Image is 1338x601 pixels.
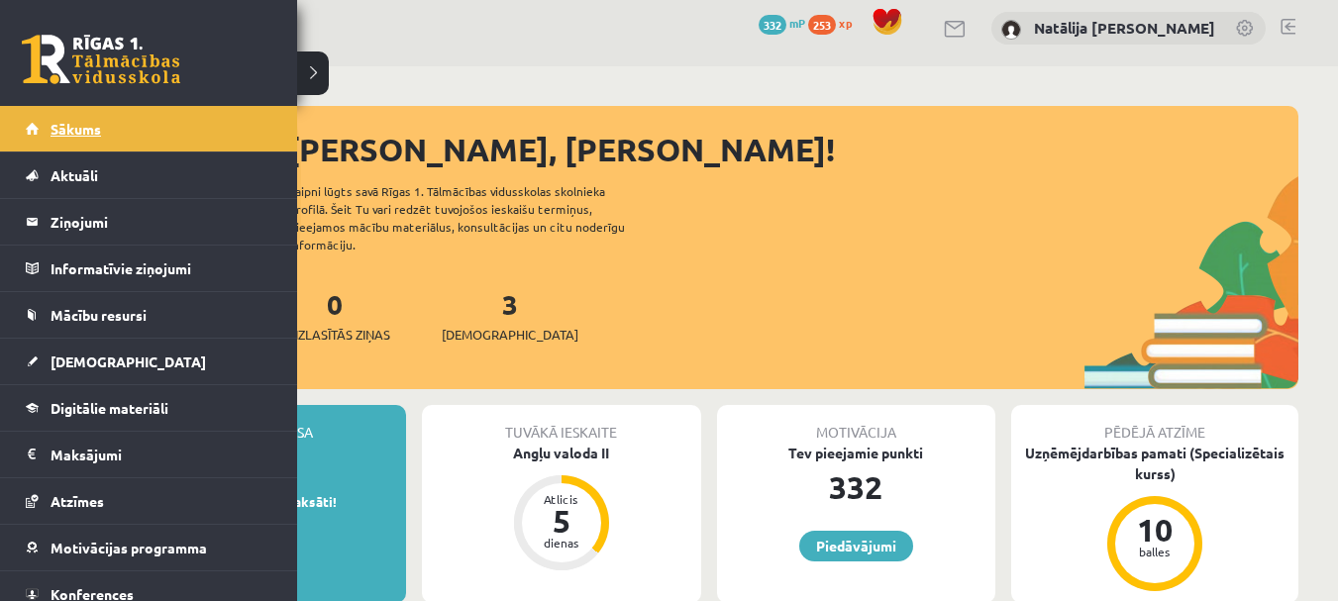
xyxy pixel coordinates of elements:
[442,286,578,345] a: 3[DEMOGRAPHIC_DATA]
[1011,443,1298,594] a: Uzņēmējdarbības pamati (Specializētais kurss) 10 balles
[26,525,272,570] a: Motivācijas programma
[808,15,836,35] span: 253
[759,15,786,35] span: 332
[1011,405,1298,443] div: Pēdējā atzīme
[287,126,1298,173] div: [PERSON_NAME], [PERSON_NAME]!
[51,120,101,138] span: Sākums
[789,15,805,31] span: mP
[279,325,390,345] span: Neizlasītās ziņas
[51,306,147,324] span: Mācību resursi
[26,246,272,291] a: Informatīvie ziņojumi
[532,505,591,537] div: 5
[51,539,207,556] span: Motivācijas programma
[759,15,805,31] a: 332 mP
[51,432,272,477] legend: Maksājumi
[26,478,272,524] a: Atzīmes
[279,286,390,345] a: 0Neizlasītās ziņas
[532,493,591,505] div: Atlicis
[839,15,852,31] span: xp
[1011,443,1298,484] div: Uzņēmējdarbības pamati (Specializētais kurss)
[717,463,996,511] div: 332
[1125,546,1184,557] div: balles
[26,199,272,245] a: Ziņojumi
[51,199,272,245] legend: Ziņojumi
[22,35,180,84] a: Rīgas 1. Tālmācības vidusskola
[532,537,591,549] div: dienas
[51,399,168,417] span: Digitālie materiāli
[51,166,98,184] span: Aktuāli
[26,385,272,431] a: Digitālie materiāli
[51,352,206,370] span: [DEMOGRAPHIC_DATA]
[1034,18,1215,38] a: Natālija [PERSON_NAME]
[717,443,996,463] div: Tev pieejamie punkti
[26,152,272,198] a: Aktuāli
[1125,514,1184,546] div: 10
[717,405,996,443] div: Motivācija
[799,531,913,561] a: Piedāvājumi
[26,292,272,338] a: Mācību resursi
[26,339,272,384] a: [DEMOGRAPHIC_DATA]
[26,432,272,477] a: Maksājumi
[808,15,862,31] a: 253 xp
[442,325,578,345] span: [DEMOGRAPHIC_DATA]
[1001,20,1021,40] img: Natālija Kate Dinsberga
[51,246,272,291] legend: Informatīvie ziņojumi
[289,182,660,253] div: Laipni lūgts savā Rīgas 1. Tālmācības vidusskolas skolnieka profilā. Šeit Tu vari redzēt tuvojošo...
[422,443,701,573] a: Angļu valoda II Atlicis 5 dienas
[26,106,272,151] a: Sākums
[51,492,104,510] span: Atzīmes
[422,443,701,463] div: Angļu valoda II
[422,405,701,443] div: Tuvākā ieskaite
